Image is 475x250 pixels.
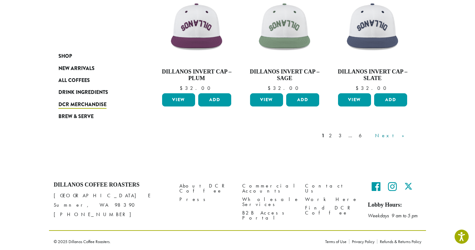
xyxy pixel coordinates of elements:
[377,239,421,244] a: Refunds & Returns Policy
[58,89,108,96] span: Drink Ingredients
[286,93,319,106] button: Add
[356,85,389,91] bdi: 32.00
[198,93,231,106] button: Add
[336,68,409,82] h4: Dillanos Invert Cap – Slate
[58,50,134,62] a: Shop
[242,195,296,209] a: Wholesale Services
[58,101,106,109] span: DCR Merchandise
[268,85,301,91] bdi: 32.00
[250,93,283,106] a: View
[180,85,185,91] span: $
[242,182,296,195] a: Commercial Accounts
[356,85,361,91] span: $
[337,132,345,139] a: 3
[320,132,326,139] a: 1
[248,68,321,82] h4: Dillanos Invert Cap – Sage
[58,65,95,73] span: New Arrivals
[58,74,134,86] a: All Coffees
[58,52,72,60] span: Shop
[179,195,233,204] a: Press
[358,132,372,139] a: 6
[161,68,233,82] h4: Dillanos Invert Cap – Plum
[162,93,195,106] a: View
[58,62,134,74] a: New Arrivals
[58,113,94,121] span: Brew & Serve
[58,111,134,122] a: Brew & Serve
[54,239,316,244] p: © 2025 Dillanos Coffee Roasters.
[338,93,371,106] a: View
[374,132,410,139] a: Next »
[368,202,421,209] h5: Lobby Hours:
[325,239,349,244] a: Terms of Use
[305,182,358,195] a: Contact Us
[54,182,170,188] h4: Dillanos Coffee Roasters
[58,99,134,111] a: DCR Merchandise
[242,209,296,222] a: B2B Access Portal
[368,212,418,219] em: Weekdays 9 am to 5 pm
[268,85,273,91] span: $
[58,77,90,84] span: All Coffees
[349,239,377,244] a: Privacy Policy
[328,132,336,139] a: 2
[305,204,358,217] a: Find DCR Coffee
[54,191,170,219] p: [GEOGRAPHIC_DATA] E Sumner, WA 98390 [PHONE_NUMBER]
[179,182,233,195] a: About DCR Coffee
[58,86,134,98] a: Drink Ingredients
[180,85,213,91] bdi: 32.00
[347,132,356,139] a: …
[374,93,407,106] button: Add
[305,195,358,204] a: Work Here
